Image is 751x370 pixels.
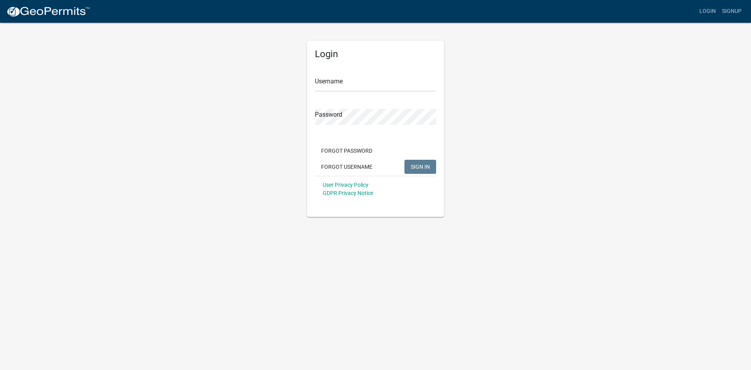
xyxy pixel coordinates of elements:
a: Login [696,4,719,19]
button: Forgot Username [315,160,379,174]
span: SIGN IN [411,163,430,170]
a: User Privacy Policy [323,182,368,188]
a: GDPR Privacy Notice [323,190,373,196]
a: Signup [719,4,745,19]
h5: Login [315,49,436,60]
button: SIGN IN [404,160,436,174]
button: Forgot Password [315,144,379,158]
